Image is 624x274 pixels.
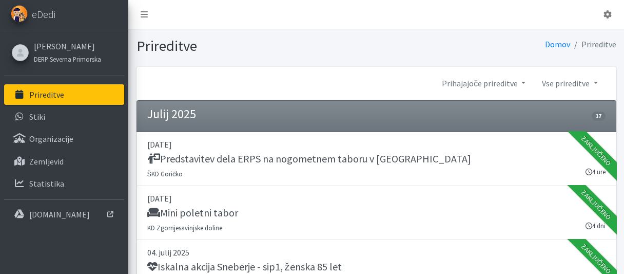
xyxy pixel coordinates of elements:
small: KD Zgornjesavinjske doline [147,224,222,232]
p: 04. julij 2025 [147,246,606,259]
p: Zemljevid [29,156,64,167]
li: Prireditve [570,37,616,52]
h4: Julij 2025 [147,107,196,122]
a: Vse prireditve [534,73,606,94]
p: Statistika [29,178,64,189]
a: Statistika [4,173,124,194]
a: [DOMAIN_NAME] [4,204,124,225]
span: 17 [592,112,605,121]
small: ŠKD Goričko [147,170,183,178]
a: [DATE] Mini poletni tabor KD Zgornjesavinjske doline 4 dni Zaključeno [136,186,616,240]
a: [PERSON_NAME] [34,40,101,52]
a: Domov [545,39,570,49]
p: [DATE] [147,192,606,205]
img: eDedi [11,5,28,22]
p: Stiki [29,112,45,122]
a: Zemljevid [4,151,124,172]
h5: Iskalna akcija Sneberje - sip1, ženska 85 let [147,261,342,273]
p: Prireditve [29,89,64,100]
p: [DATE] [147,138,606,151]
h5: Predstavitev dela ERPS na nogometnem taboru v [GEOGRAPHIC_DATA] [147,153,471,165]
a: Prireditve [4,84,124,105]
a: Organizacije [4,129,124,149]
span: eDedi [32,7,55,22]
a: Stiki [4,106,124,127]
p: [DOMAIN_NAME] [29,209,90,220]
a: Prihajajoče prireditve [434,73,534,94]
small: DERP Severna Primorska [34,55,101,63]
a: DERP Severna Primorska [34,52,101,65]
h1: Prireditve [136,37,373,55]
h5: Mini poletni tabor [147,207,238,219]
a: [DATE] Predstavitev dela ERPS na nogometnem taboru v [GEOGRAPHIC_DATA] ŠKD Goričko 4 ure Zaključeno [136,132,616,186]
p: Organizacije [29,134,73,144]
